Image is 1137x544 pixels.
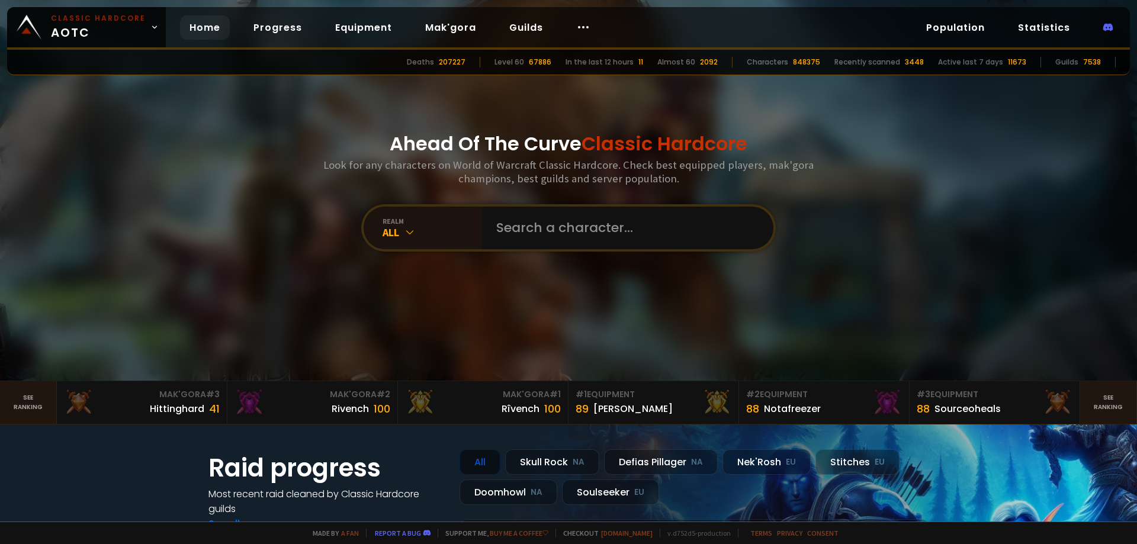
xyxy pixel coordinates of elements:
a: Mak'Gora#3Hittinghard41 [57,381,227,424]
small: EU [634,487,644,498]
a: Consent [807,529,839,537]
div: Mak'Gora [64,388,220,401]
div: 11673 [1008,57,1026,67]
a: Population [917,15,994,40]
a: Mak'gora [416,15,486,40]
a: Equipment [326,15,402,40]
div: 41 [209,401,220,417]
h3: Look for any characters on World of Warcraft Classic Hardcore. Check best equipped players, mak'g... [319,158,818,185]
div: Rîvench [502,401,539,416]
div: Soulseeker [562,479,659,505]
div: In the last 12 hours [566,57,634,67]
div: Characters [747,57,788,67]
div: All [460,449,500,475]
span: Checkout [555,529,653,537]
span: # 2 [377,388,390,400]
div: 100 [374,401,390,417]
a: Classic HardcoreAOTC [7,7,166,47]
input: Search a character... [489,207,759,249]
div: Mak'Gora [405,388,561,401]
a: Buy me a coffee [490,529,548,537]
div: Notafreezer [764,401,821,416]
div: All [383,226,482,239]
div: 88 [746,401,759,417]
div: Doomhowl [460,479,557,505]
div: 7538 [1083,57,1101,67]
a: Privacy [777,529,802,537]
span: # 1 [550,388,561,400]
div: Sourceoheals [934,401,1001,416]
div: 100 [544,401,561,417]
span: # 2 [746,388,760,400]
a: [DOMAIN_NAME] [601,529,653,537]
span: v. d752d5 - production [660,529,731,537]
small: NA [573,456,584,468]
div: 88 [917,401,930,417]
div: 89 [576,401,589,417]
a: Home [180,15,230,40]
small: NA [531,487,542,498]
span: # 3 [206,388,220,400]
span: Made by [306,529,359,537]
div: Equipment [746,388,902,401]
a: #3Equipment88Sourceoheals [910,381,1080,424]
div: 67886 [529,57,551,67]
div: Guilds [1055,57,1078,67]
span: Classic Hardcore [582,130,747,157]
div: Mak'Gora [235,388,390,401]
h1: Ahead Of The Curve [390,130,747,158]
div: 11 [638,57,643,67]
div: 3448 [905,57,924,67]
div: Equipment [576,388,731,401]
span: # 3 [917,388,930,400]
a: Progress [244,15,311,40]
div: Level 60 [494,57,524,67]
a: Statistics [1008,15,1080,40]
h1: Raid progress [208,449,445,487]
a: Mak'Gora#2Rivench100 [227,381,398,424]
a: Guilds [500,15,553,40]
div: 2092 [700,57,718,67]
small: EU [786,456,796,468]
div: Recently scanned [834,57,900,67]
a: Mak'Gora#1Rîvench100 [398,381,568,424]
a: a fan [341,529,359,537]
div: 848375 [793,57,820,67]
div: Stitches [815,449,900,475]
a: Terms [750,529,772,537]
div: Equipment [917,388,1072,401]
div: Deaths [407,57,434,67]
div: Active last 7 days [938,57,1003,67]
a: Seeranking [1080,381,1137,424]
div: Almost 60 [657,57,695,67]
div: 207227 [439,57,465,67]
a: See all progress [208,517,285,530]
div: Rivench [332,401,369,416]
a: #1Equipment89[PERSON_NAME] [568,381,739,424]
div: Nek'Rosh [722,449,811,475]
div: realm [383,217,482,226]
div: Hittinghard [150,401,204,416]
div: Skull Rock [505,449,599,475]
small: EU [875,456,885,468]
a: #2Equipment88Notafreezer [739,381,910,424]
span: # 1 [576,388,587,400]
span: Support me, [438,529,548,537]
h4: Most recent raid cleaned by Classic Hardcore guilds [208,487,445,516]
small: Classic Hardcore [51,13,146,24]
span: AOTC [51,13,146,41]
div: Defias Pillager [604,449,718,475]
div: [PERSON_NAME] [593,401,673,416]
small: NA [691,456,703,468]
a: Report a bug [375,529,421,537]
